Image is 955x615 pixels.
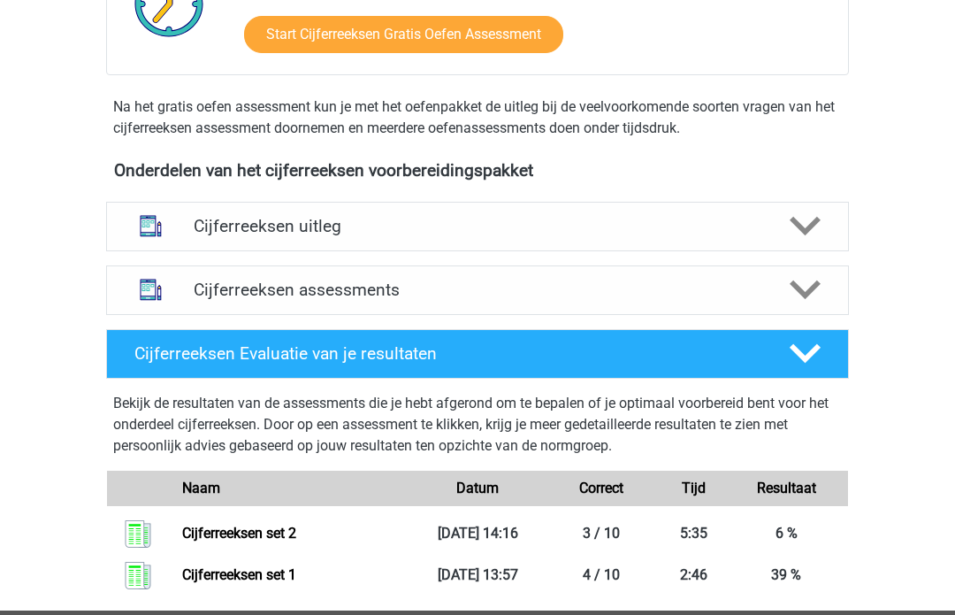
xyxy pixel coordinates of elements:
[182,567,296,584] a: Cijferreeksen set 1
[416,479,539,500] div: Datum
[169,479,416,500] div: Naam
[194,217,761,237] h4: Cijferreeksen uitleg
[113,394,842,457] p: Bekijk de resultaten van de assessments die je hebt afgerond om te bepalen of je optimaal voorber...
[106,97,849,140] div: Na het gratis oefen assessment kun je met het oefenpakket de uitleg bij de veelvoorkomende soorte...
[182,526,296,542] a: Cijferreeksen set 2
[99,266,856,316] a: assessments Cijferreeksen assessments
[128,204,173,250] img: cijferreeksen uitleg
[99,203,856,252] a: uitleg Cijferreeksen uitleg
[539,479,663,500] div: Correct
[663,479,725,500] div: Tijd
[194,281,761,301] h4: Cijferreeksen assessments
[114,161,841,181] h4: Onderdelen van het cijferreeksen voorbereidingspakket
[134,344,761,365] h4: Cijferreeksen Evaluatie van je resultaten
[244,17,563,54] a: Start Cijferreeksen Gratis Oefen Assessment
[99,330,856,380] a: Cijferreeksen Evaluatie van je resultaten
[724,479,848,500] div: Resultaat
[128,268,173,313] img: cijferreeksen assessments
